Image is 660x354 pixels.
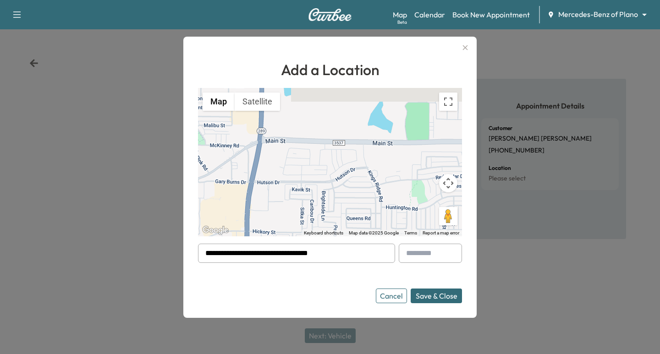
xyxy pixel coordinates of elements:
[439,174,457,192] button: Map camera controls
[200,224,231,236] img: Google
[376,289,407,303] button: Cancel
[203,93,235,111] button: Show street map
[414,9,445,20] a: Calendar
[235,93,280,111] button: Show satellite imagery
[439,93,457,111] button: Toggle fullscreen view
[304,230,343,236] button: Keyboard shortcuts
[558,9,638,20] span: Mercedes-Benz of Plano
[439,207,457,225] button: Drag Pegman onto the map to open Street View
[411,289,462,303] button: Save & Close
[397,19,407,26] div: Beta
[393,9,407,20] a: MapBeta
[452,9,530,20] a: Book New Appointment
[200,224,231,236] a: Open this area in Google Maps (opens a new window)
[423,230,459,235] a: Report a map error
[349,230,399,235] span: Map data ©2025 Google
[308,8,352,21] img: Curbee Logo
[404,230,417,235] a: Terms (opens in new tab)
[198,59,462,81] h1: Add a Location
